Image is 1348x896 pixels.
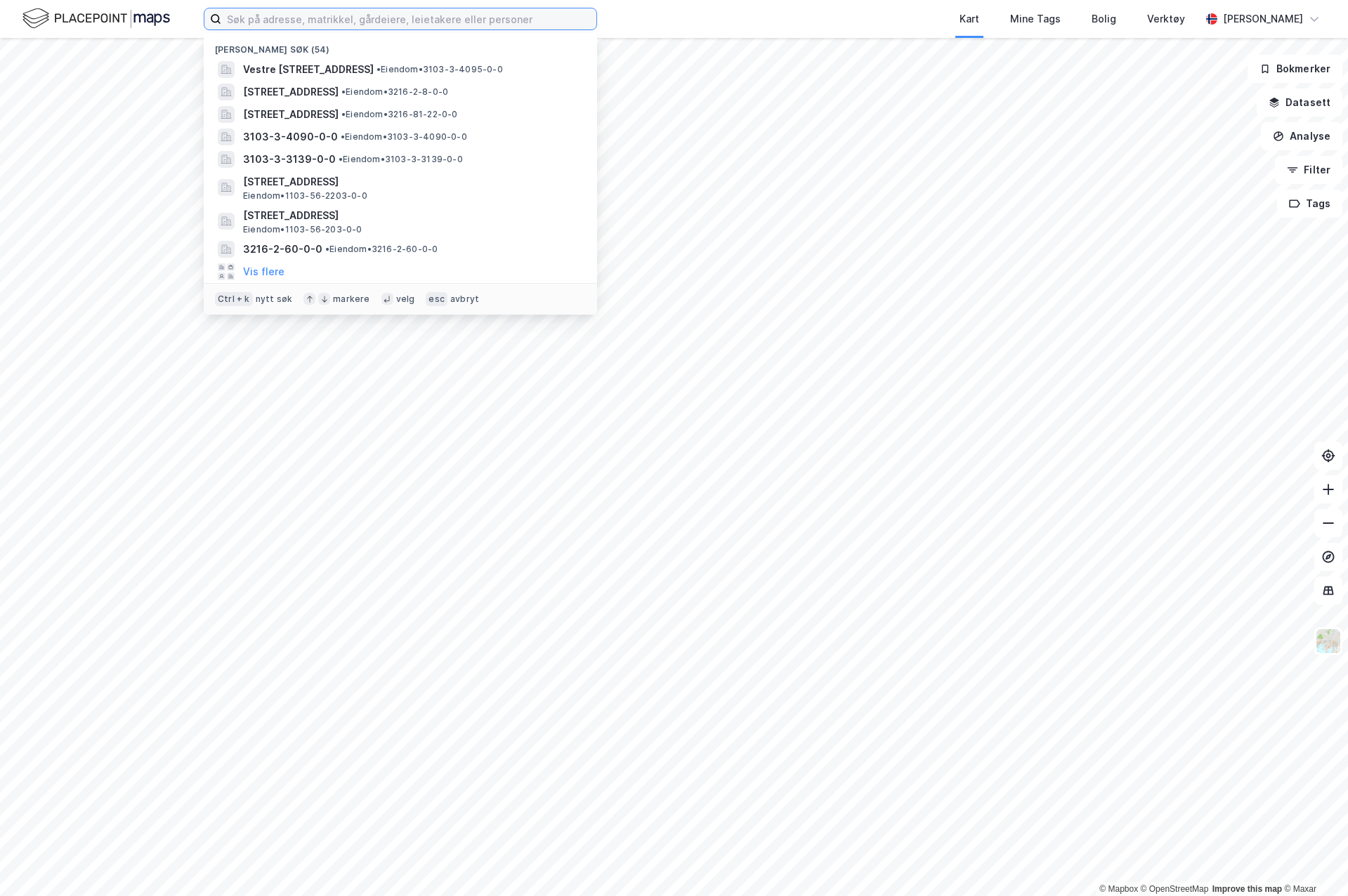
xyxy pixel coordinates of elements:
div: velg [396,294,415,305]
span: Eiendom • 1103-56-2203-0-0 [243,190,367,202]
span: • [339,154,343,164]
a: Mapbox [1099,884,1138,894]
iframe: Chat Widget [1278,829,1348,896]
button: Analyse [1261,122,1342,150]
span: [STREET_ADDRESS] [243,106,339,123]
span: 3216-2-60-0-0 [243,241,322,258]
div: Verktøy [1147,11,1185,27]
button: Vis flere [243,263,284,280]
div: [PERSON_NAME] [1223,11,1303,27]
div: esc [426,292,447,306]
a: OpenStreetMap [1141,884,1209,894]
div: Ctrl + k [215,292,253,306]
div: [PERSON_NAME] søk (54) [204,33,597,58]
span: Eiendom • 3103-3-3139-0-0 [339,154,463,165]
div: markere [333,294,369,305]
span: Eiendom • 3216-2-8-0-0 [341,86,448,98]
span: Eiendom • 1103-56-203-0-0 [243,224,362,235]
div: Kart [960,11,979,27]
div: avbryt [450,294,479,305]
a: Improve this map [1212,884,1282,894]
button: Bokmerker [1248,55,1342,83]
div: Bolig [1092,11,1116,27]
span: [STREET_ADDRESS] [243,84,339,100]
img: Z [1315,628,1342,654]
span: • [341,86,346,97]
span: 3103-3-4090-0-0 [243,129,338,145]
button: Datasett [1257,88,1342,117]
img: logo.f888ab2527a4732fd821a326f86c7f29.svg [22,6,170,31]
button: Tags [1277,190,1342,218]
span: • [325,244,329,254]
span: Eiendom • 3216-81-22-0-0 [341,109,458,120]
span: [STREET_ADDRESS] [243,207,580,224]
div: nytt søk [256,294,293,305]
div: Mine Tags [1010,11,1061,27]
span: 3103-3-3139-0-0 [243,151,336,168]
span: • [377,64,381,74]
span: • [341,109,346,119]
input: Søk på adresse, matrikkel, gårdeiere, leietakere eller personer [221,8,596,29]
span: Vestre [STREET_ADDRESS] [243,61,374,78]
span: • [341,131,345,142]
span: Eiendom • 3216-2-60-0-0 [325,244,438,255]
span: [STREET_ADDRESS] [243,173,580,190]
button: Filter [1275,156,1342,184]
span: Eiendom • 3103-3-4095-0-0 [377,64,503,75]
span: Eiendom • 3103-3-4090-0-0 [341,131,467,143]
